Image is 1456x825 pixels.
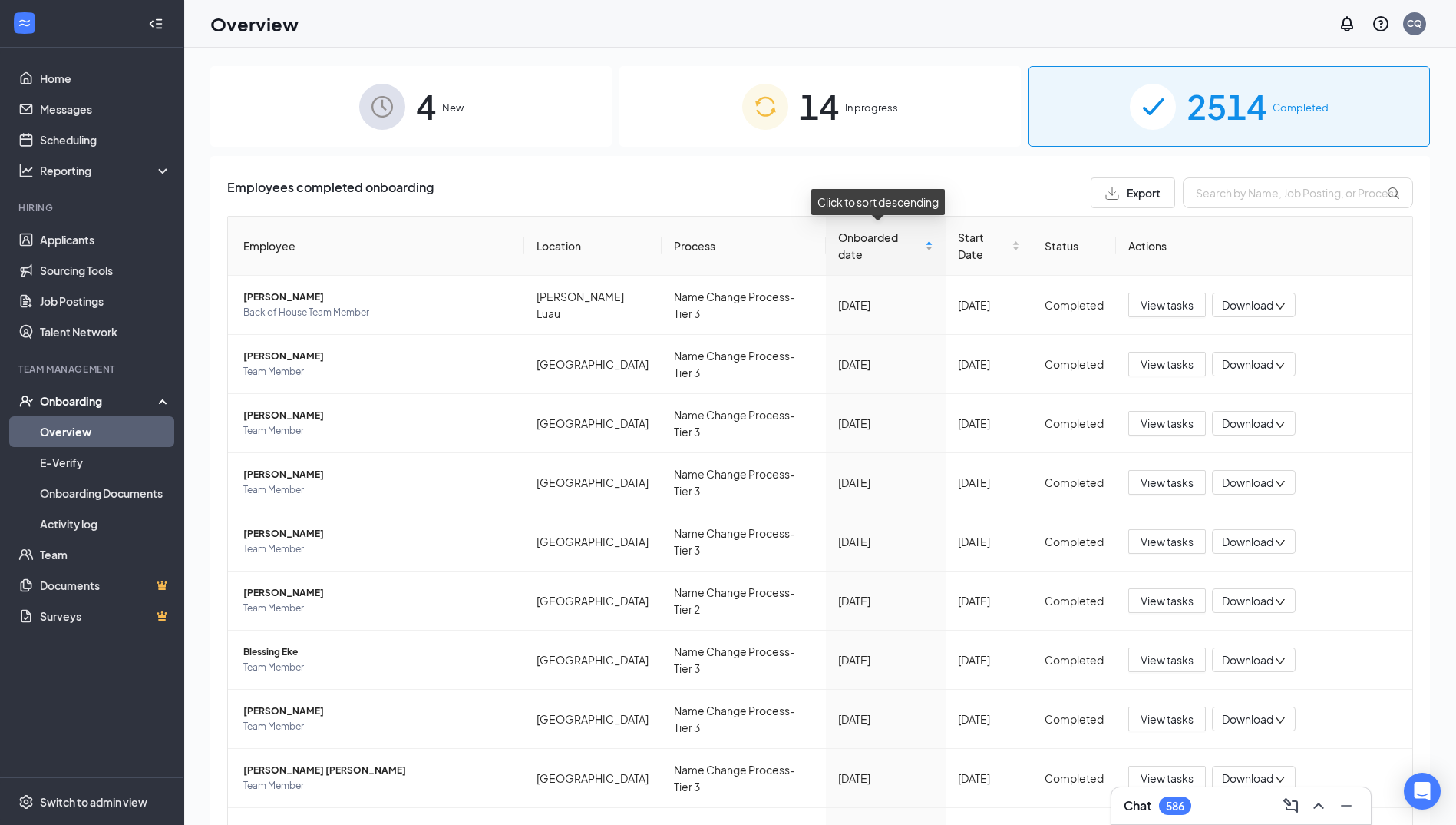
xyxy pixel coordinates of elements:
[1222,711,1273,727] span: Download
[1337,797,1355,815] svg: Minimize
[1045,356,1104,373] div: Completed
[958,229,1009,263] span: Start Date
[958,711,1020,727] div: [DATE]
[1141,533,1194,550] span: View tasks
[40,539,171,570] a: Team
[1128,707,1206,731] button: View tasks
[838,415,933,432] div: [DATE]
[40,601,171,631] a: SurveysCrown
[1275,360,1286,371] span: down
[1282,797,1300,815] svg: ComposeMessage
[1275,538,1286,548] span: down
[1372,15,1390,33] svg: QuestionInfo
[958,297,1020,313] div: [DATE]
[958,651,1020,668] div: [DATE]
[1309,797,1328,815] svg: ChevronUp
[1222,652,1273,668] span: Download
[811,189,945,215] div: Click to sort descending
[1128,588,1206,613] button: View tasks
[958,474,1020,491] div: [DATE]
[1404,773,1441,810] div: Open Intercom Messenger
[1116,217,1412,276] th: Actions
[1273,100,1329,115] span: Completed
[662,690,827,749] td: Name Change Process- Tier 3
[17,15,32,31] svg: WorkstreamLogo
[1128,470,1206,495] button: View tasks
[1275,597,1286,608] span: down
[40,570,171,601] a: DocumentsCrown
[40,163,172,178] div: Reporting
[40,478,171,509] a: Onboarding Documents
[838,651,933,668] div: [DATE]
[1128,293,1206,317] button: View tasks
[40,416,171,447] a: Overview
[228,217,524,276] th: Employee
[243,704,512,719] span: [PERSON_NAME]
[1128,529,1206,554] button: View tasks
[243,482,512,498] span: Team Member
[1141,474,1194,491] span: View tasks
[838,356,933,373] div: [DATE]
[524,276,662,335] td: [PERSON_NAME] Luau
[243,719,512,734] span: Team Member
[243,601,512,616] span: Team Member
[1275,419,1286,430] span: down
[1127,187,1161,198] span: Export
[40,316,171,347] a: Talent Network
[1032,217,1116,276] th: Status
[40,393,158,409] div: Onboarding
[1045,533,1104,550] div: Completed
[18,201,168,214] div: Hiring
[40,286,171,316] a: Job Postings
[1222,593,1273,609] span: Download
[958,533,1020,550] div: [DATE]
[243,542,512,557] span: Team Member
[40,447,171,478] a: E-Verify
[227,177,434,208] span: Employees completed onboarding
[1128,648,1206,672] button: View tasks
[1187,80,1266,133] span: 2514
[18,393,34,409] svg: UserCheck
[243,349,512,364] span: [PERSON_NAME]
[524,394,662,453] td: [GEOGRAPHIC_DATA]
[524,749,662,808] td: [GEOGRAPHIC_DATA]
[1222,475,1273,491] span: Download
[845,100,898,115] span: In progress
[662,335,827,394] td: Name Change Process- Tier 3
[40,63,171,94] a: Home
[18,163,34,178] svg: Analysis
[524,217,662,276] th: Location
[662,276,827,335] td: Name Change Process- Tier 3
[838,711,933,727] div: [DATE]
[1279,794,1303,818] button: ComposeMessage
[40,124,171,155] a: Scheduling
[442,100,464,115] span: New
[524,690,662,749] td: [GEOGRAPHIC_DATA]
[799,80,839,133] span: 14
[1222,416,1273,432] span: Download
[838,592,933,609] div: [DATE]
[1128,352,1206,376] button: View tasks
[40,224,171,255] a: Applicants
[524,453,662,512] td: [GEOGRAPHIC_DATA]
[40,94,171,124] a: Messages
[243,763,512,778] span: [PERSON_NAME] [PERSON_NAME]
[838,533,933,550] div: [DATE]
[1141,651,1194,668] span: View tasks
[1275,715,1286,726] span: down
[838,297,933,313] div: [DATE]
[1166,800,1184,813] div: 586
[1045,415,1104,432] div: Completed
[416,80,436,133] span: 4
[662,217,827,276] th: Process
[1222,534,1273,550] span: Download
[243,423,512,439] span: Team Member
[662,572,827,631] td: Name Change Process- Tier 2
[958,592,1020,609] div: [DATE]
[838,770,933,787] div: [DATE]
[1128,411,1206,436] button: View tasks
[1275,301,1286,312] span: down
[148,16,163,31] svg: Collapse
[40,794,147,810] div: Switch to admin view
[1222,770,1273,787] span: Download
